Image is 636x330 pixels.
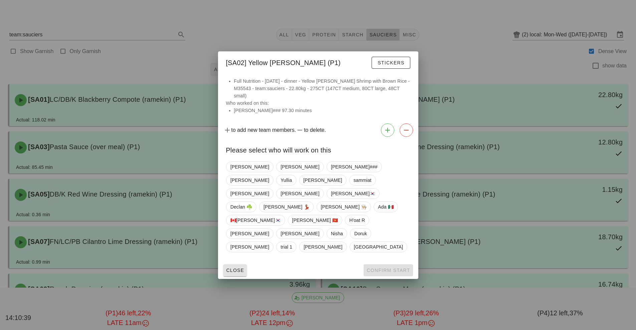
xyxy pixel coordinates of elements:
span: [PERSON_NAME] [230,242,269,252]
span: [PERSON_NAME] [303,242,342,252]
li: [PERSON_NAME]### 97.30 minutes [234,107,410,114]
span: 🇨🇦[PERSON_NAME]🇰🇷 [230,215,281,225]
span: [PERSON_NAME]🇰🇷 [331,189,375,199]
span: [GEOGRAPHIC_DATA] [354,242,403,252]
span: [PERSON_NAME] [230,189,269,199]
li: Full Nutrition - [DATE] - dinner - Yellow [PERSON_NAME] Shrimp with Brown Rice - M35543 - team:sa... [234,77,410,99]
span: H'oat R [349,215,365,225]
span: Nisha [331,229,343,239]
span: [PERSON_NAME] [230,162,269,172]
button: Close [223,264,247,276]
span: sammiat [353,175,371,185]
span: Declan ☘️ [230,202,252,212]
div: to add new team members. to delete. [218,121,418,139]
span: Close [226,268,244,273]
span: Ada 🇲🇽 [378,202,393,212]
div: Who worked on this: [218,77,418,121]
button: Stickers [372,57,410,69]
span: Yullia [280,175,292,185]
span: [PERSON_NAME] [280,229,319,239]
span: Stickers [377,60,404,65]
span: [PERSON_NAME] [303,175,342,185]
span: [PERSON_NAME] [230,175,269,185]
span: [PERSON_NAME] 💃🏽 [263,202,309,212]
span: trial 1 [280,242,292,252]
span: Doruk [354,229,367,239]
span: [PERSON_NAME] [230,229,269,239]
span: [PERSON_NAME] 🇻🇳 [292,215,338,225]
span: [PERSON_NAME]### [331,162,377,172]
div: Please select who will work on this [218,139,418,159]
span: [PERSON_NAME] [280,189,319,199]
div: [SA02] Yellow [PERSON_NAME] (P1) [218,51,418,72]
span: [PERSON_NAME] 👨🏼‍🍳 [321,202,367,212]
span: [PERSON_NAME] [280,162,319,172]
